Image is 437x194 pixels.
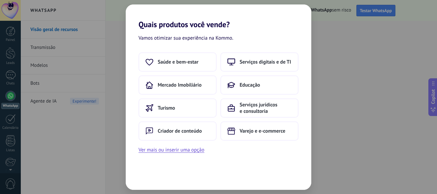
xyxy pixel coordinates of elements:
[158,82,202,88] span: Mercado Imobiliário
[126,4,311,29] h2: Quais produtos você vende?
[139,146,204,154] button: Ver mais ou inserir uma opção
[139,121,217,141] button: Criador de conteúdo
[240,59,291,65] span: Serviços digitais e de TI
[139,34,233,43] span: Vamos otimizar sua experiência na Kommo.
[139,75,217,95] button: Mercado Imobiliário
[220,52,298,72] button: Serviços digitais e de TI
[158,59,198,65] span: Saúde e bem-estar
[139,52,217,72] button: Saúde e bem-estar
[158,105,175,111] span: Turismo
[220,98,298,118] button: Serviços jurídicos e consultoria
[240,82,260,88] span: Educação
[220,75,298,95] button: Educação
[240,128,285,134] span: Varejo e e-commerce
[220,121,298,141] button: Varejo e e-commerce
[240,102,291,114] span: Serviços jurídicos e consultoria
[139,98,217,118] button: Turismo
[158,128,202,134] span: Criador de conteúdo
